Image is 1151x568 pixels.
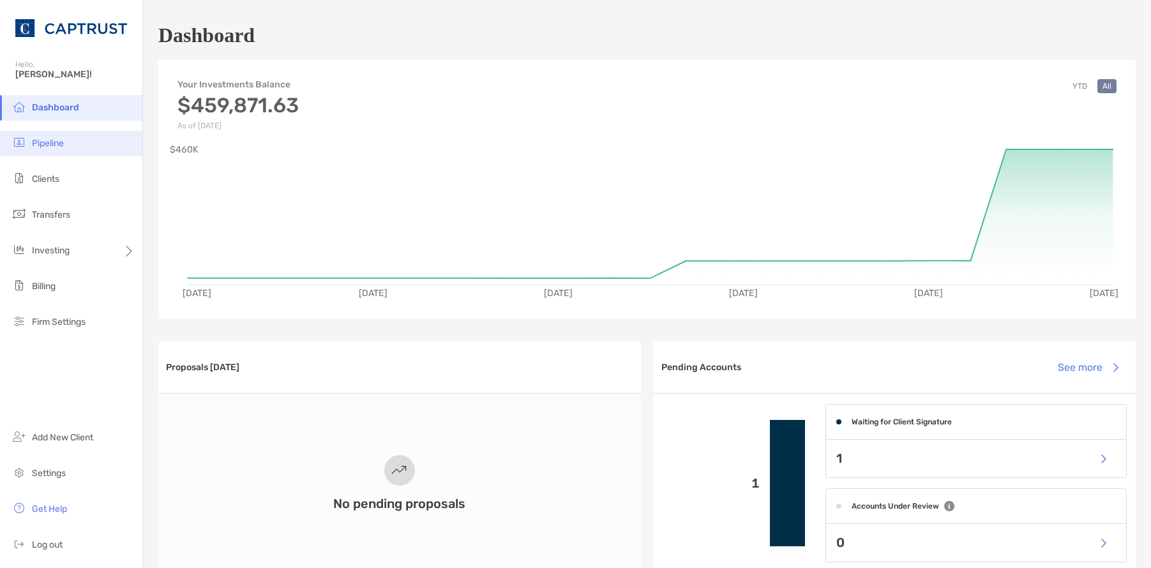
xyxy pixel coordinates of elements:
[11,313,27,329] img: firm-settings icon
[32,209,70,220] span: Transfers
[170,144,199,155] text: $460K
[1097,79,1117,93] button: All
[11,99,27,114] img: dashboard icon
[729,288,758,299] text: [DATE]
[32,245,70,256] span: Investing
[852,502,939,511] h4: Accounts Under Review
[32,174,59,184] span: Clients
[32,539,63,550] span: Log out
[32,432,93,443] span: Add New Client
[177,121,299,130] p: As of [DATE]
[32,281,56,292] span: Billing
[914,288,943,299] text: [DATE]
[11,500,27,516] img: get-help icon
[32,504,67,514] span: Get Help
[11,206,27,221] img: transfers icon
[661,362,741,373] h3: Pending Accounts
[32,468,66,479] span: Settings
[32,102,79,113] span: Dashboard
[1067,79,1092,93] button: YTD
[158,24,255,47] h1: Dashboard
[11,465,27,480] img: settings icon
[32,138,64,149] span: Pipeline
[11,242,27,257] img: investing icon
[836,451,842,467] p: 1
[32,317,86,327] span: Firm Settings
[11,170,27,186] img: clients icon
[1048,354,1128,382] button: See more
[15,69,135,80] span: [PERSON_NAME]!
[664,475,760,491] p: 1
[852,417,952,426] h4: Waiting for Client Signature
[177,79,299,90] h4: Your Investments Balance
[177,93,299,117] h3: $459,871.63
[11,278,27,293] img: billing icon
[1090,288,1119,299] text: [DATE]
[544,288,573,299] text: [DATE]
[11,135,27,150] img: pipeline icon
[11,429,27,444] img: add_new_client icon
[11,536,27,551] img: logout icon
[183,288,211,299] text: [DATE]
[15,5,127,51] img: CAPTRUST Logo
[166,362,239,373] h3: Proposals [DATE]
[359,288,387,299] text: [DATE]
[333,496,465,511] h3: No pending proposals
[836,535,845,551] p: 0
